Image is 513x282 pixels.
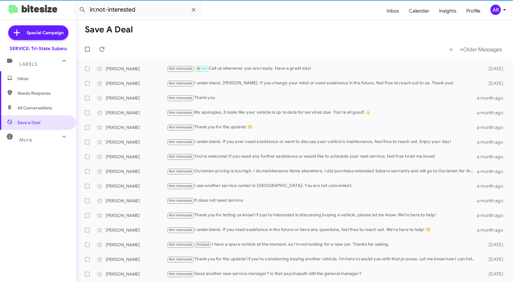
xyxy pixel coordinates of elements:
[106,198,167,204] div: [PERSON_NAME]
[20,137,32,143] span: More
[106,154,167,160] div: [PERSON_NAME]
[477,212,508,218] div: a month ago
[106,227,167,233] div: [PERSON_NAME]
[169,111,192,115] span: Not-Interested
[20,61,37,67] span: Labels
[477,168,508,174] div: a month ago
[106,95,167,101] div: [PERSON_NAME]
[106,242,167,248] div: [PERSON_NAME]
[167,168,477,175] div: Ourisman pricing is too high. I do maintenance items elsewhere. I did purchase extended Subaru wa...
[169,213,192,217] span: Not-Interested
[106,271,167,277] div: [PERSON_NAME]
[477,183,508,189] div: a month ago
[169,272,192,276] span: Not-Interested
[106,183,167,189] div: [PERSON_NAME]
[85,25,133,35] h1: Save a Deal
[169,140,192,144] span: Not-Interested
[169,243,192,247] span: Not-Interested
[480,271,508,277] div: [DATE]
[74,2,202,17] input: Search
[106,124,167,130] div: [PERSON_NAME]
[169,169,192,173] span: Not-Interested
[480,256,508,262] div: [DATE]
[196,243,210,247] span: Finished
[106,80,167,86] div: [PERSON_NAME]
[167,109,477,116] div: My apologies, it looks like your vehicle is up to date for services due. You're all good! 👍
[169,257,192,261] span: Not-Interested
[480,242,508,248] div: [DATE]
[382,2,404,20] a: Inbox
[196,67,207,71] span: 🔥 Hot
[8,25,68,40] a: Special Campaign
[434,2,461,20] a: Insights
[490,5,501,15] div: AR
[106,66,167,72] div: [PERSON_NAME]
[477,139,508,145] div: a month ago
[449,46,453,53] span: «
[477,110,508,116] div: a month ago
[17,119,40,126] span: Save a Deal
[167,153,477,160] div: You're welcome! If you need any further assistance or would like to schedule your next service, f...
[477,154,508,160] div: a month ago
[27,30,64,36] span: Special Campaign
[477,198,508,204] div: a month ago
[17,75,69,82] span: Inbox
[17,90,69,96] span: Needs Response
[480,80,508,86] div: [DATE]
[167,226,477,233] div: I understand. If you need assistance in the future or have any questions, feel free to reach out....
[167,256,480,263] div: Thank you for the update! If you’re considering buying another vehicle, I’m here to assist you wi...
[106,168,167,174] div: [PERSON_NAME]
[169,125,192,129] span: Not-Interested
[169,67,192,71] span: Not-Interested
[17,105,52,111] span: All Conversations
[167,197,477,204] div: It does not need service
[456,43,506,56] button: Next
[463,46,502,53] span: Older Messages
[485,5,506,15] button: AR
[169,199,192,203] span: Not-Interested
[167,241,480,248] div: I have a spare vehicle at the moment, so I'm not looking for a new car. Thanks for asking.
[167,65,480,72] div: Call us whenever you are ready. Have a great day!
[167,270,480,277] div: Geez another new service manager? Is that psychopath still the general manager?
[461,2,485,20] a: Profile
[477,124,508,130] div: a month ago
[480,66,508,72] div: [DATE]
[169,81,192,85] span: Not-Interested
[106,256,167,262] div: [PERSON_NAME]
[446,43,506,56] nav: Page navigation example
[167,80,480,87] div: I understand, [PERSON_NAME]. If you change your mind or need assistance in the future, feel free ...
[167,124,477,131] div: Thank you for the update! 🙂
[446,43,457,56] button: Previous
[169,96,192,100] span: Not-Interested
[477,95,508,101] div: a month ago
[460,46,463,53] span: »
[477,227,508,233] div: a month ago
[169,228,192,232] span: Not-Interested
[167,182,477,189] div: I use another service center in [GEOGRAPHIC_DATA]. You are not convenient.
[10,46,67,52] div: SERVICE: Tri-State Subaru
[404,2,434,20] a: Calendar
[167,212,477,219] div: Thank you for letting us know! If you're interested in discussing buying a vehicle, please let me...
[167,94,477,101] div: Thank you
[169,184,192,188] span: Not-Interested
[106,110,167,116] div: [PERSON_NAME]
[106,212,167,218] div: [PERSON_NAME]
[106,139,167,145] div: [PERSON_NAME]
[169,155,192,159] span: Not-Interested
[167,138,477,145] div: I understand. If you ever need assistance or want to discuss your vehicle's maintenance, feel fre...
